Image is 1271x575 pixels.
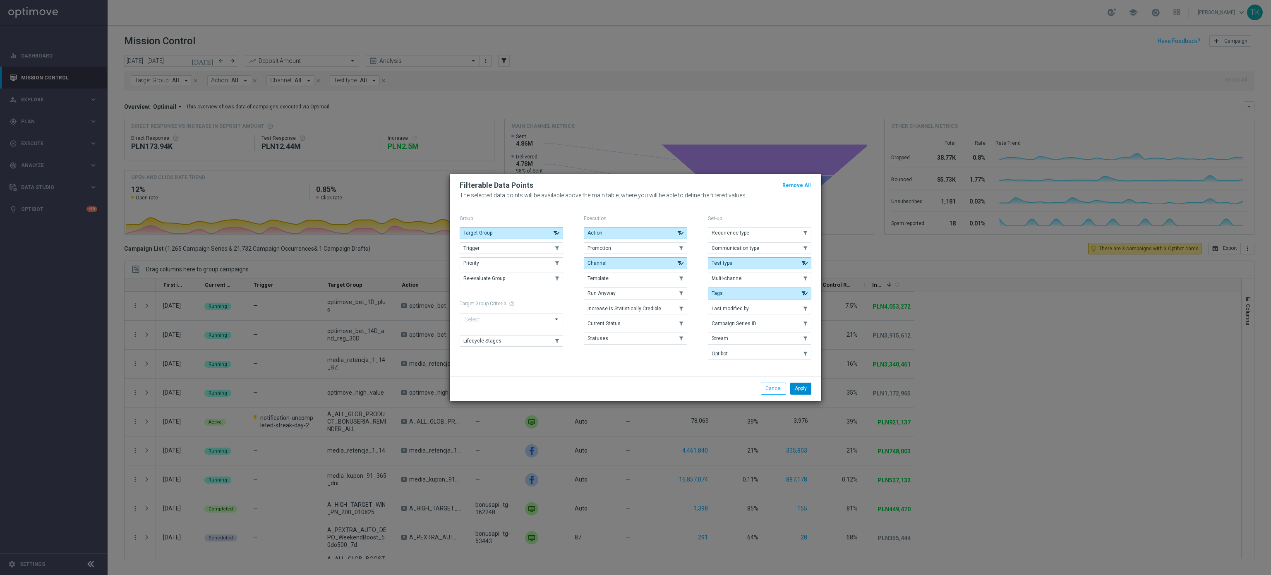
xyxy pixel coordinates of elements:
span: Run Anyway [588,290,616,296]
button: Lifecycle Stages [460,335,563,347]
button: Remove All [782,181,811,190]
button: Recurrence type [708,227,811,239]
span: Channel [588,260,607,266]
span: Campaign Series ID [712,321,756,326]
span: Multi-channel [712,276,743,281]
button: Multi-channel [708,273,811,284]
button: Tags [708,287,811,299]
p: Execution [584,215,687,222]
span: Lifecycle Stages [463,338,501,344]
span: Statuses [588,335,608,341]
button: Cancel [761,383,786,394]
span: Tags [712,290,723,296]
h1: Target Group Criteria [460,301,563,307]
button: Action [584,227,687,239]
p: Set-up [708,215,811,222]
span: Action [588,230,602,236]
button: Last modified by [708,303,811,314]
p: The selected data points will be available above the main table, where you will be able to define... [460,192,811,199]
span: Trigger [463,245,480,251]
span: Promotion [588,245,611,251]
span: Communication type [712,245,759,251]
span: Last modified by [712,306,749,311]
button: Campaign Series ID [708,318,811,329]
h2: Filterable Data Points [460,180,533,190]
span: Test type [712,260,732,266]
span: help_outline [509,301,515,307]
button: Communication type [708,242,811,254]
button: Statuses [584,333,687,344]
button: Target Group [460,227,563,239]
button: Template [584,273,687,284]
span: Increase Is Statistically Credible [588,306,661,311]
button: Current Status [584,318,687,329]
span: Stream [712,335,728,341]
span: Recurrence type [712,230,749,236]
span: Current Status [588,321,621,326]
span: Priority [463,260,479,266]
span: Optibot [712,351,728,357]
button: Promotion [584,242,687,254]
button: Stream [708,333,811,344]
button: Re-evaluate Group [460,273,563,284]
button: Test type [708,257,811,269]
span: Target Group [463,230,492,236]
button: Apply [790,383,811,394]
p: Group [460,215,563,222]
button: Trigger [460,242,563,254]
button: Optibot [708,348,811,359]
span: Re-evaluate Group [463,276,505,281]
span: Template [588,276,609,281]
button: Priority [460,257,563,269]
button: Run Anyway [584,287,687,299]
button: Channel [584,257,687,269]
button: Increase Is Statistically Credible [584,303,687,314]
